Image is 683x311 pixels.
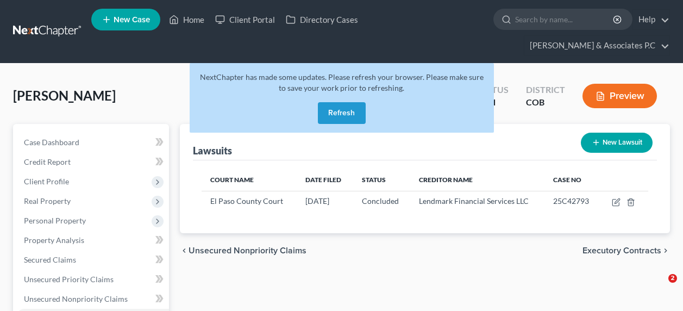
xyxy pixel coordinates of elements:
[114,16,150,24] span: New Case
[24,196,71,206] span: Real Property
[24,235,84,245] span: Property Analysis
[526,84,565,96] div: District
[210,196,283,206] span: El Paso County Court
[526,96,565,109] div: COB
[581,133,653,153] button: New Lawsuit
[193,144,232,157] div: Lawsuits
[24,275,114,284] span: Unsecured Priority Claims
[633,10,669,29] a: Help
[180,246,189,255] i: chevron_left
[362,176,386,184] span: Status
[24,177,69,186] span: Client Profile
[15,250,169,270] a: Secured Claims
[419,176,473,184] span: Creditor Name
[280,10,364,29] a: Directory Cases
[210,176,254,184] span: Court Name
[24,294,128,303] span: Unsecured Nonpriority Claims
[646,274,672,300] iframe: Intercom live chat
[180,246,306,255] button: chevron_left Unsecured Nonpriority Claims
[24,216,86,225] span: Personal Property
[13,88,116,103] span: [PERSON_NAME]
[668,274,677,283] span: 2
[24,255,76,264] span: Secured Claims
[582,84,657,108] button: Preview
[318,102,366,124] button: Refresh
[24,138,79,147] span: Case Dashboard
[661,246,670,255] i: chevron_right
[24,157,71,166] span: Credit Report
[15,270,169,289] a: Unsecured Priority Claims
[15,152,169,172] a: Credit Report
[582,246,670,255] button: Executory Contracts chevron_right
[15,231,169,250] a: Property Analysis
[305,196,329,206] span: [DATE]
[200,72,484,92] span: NextChapter has made some updates. Please refresh your browser. Please make sure to save your wor...
[582,246,661,255] span: Executory Contracts
[515,9,615,29] input: Search by name...
[210,10,280,29] a: Client Portal
[553,196,589,206] span: 25C42793
[553,176,581,184] span: Case No
[15,133,169,152] a: Case Dashboard
[362,196,399,206] span: Concluded
[189,246,306,255] span: Unsecured Nonpriority Claims
[305,176,341,184] span: Date Filed
[524,36,669,55] a: [PERSON_NAME] & Associates P.C
[164,10,210,29] a: Home
[15,289,169,309] a: Unsecured Nonpriority Claims
[419,196,529,206] span: Lendmark Financial Services LLC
